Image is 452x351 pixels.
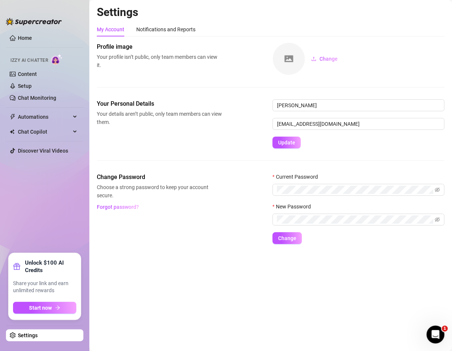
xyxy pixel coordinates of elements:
[18,95,56,101] a: Chat Monitoring
[55,305,60,310] span: arrow-right
[273,118,445,130] input: Enter new email
[97,110,222,126] span: Your details aren’t public, only team members can view them.
[435,217,440,222] span: eye-invisible
[273,99,445,111] input: Enter name
[305,53,344,65] button: Change
[13,280,76,294] span: Share your link and earn unlimited rewards
[10,114,16,120] span: thunderbolt
[277,216,433,224] input: New Password
[97,42,222,51] span: Profile image
[427,326,445,344] iframe: Intercom live chat
[97,53,222,69] span: Your profile isn’t public, only team members can view it.
[6,18,62,25] img: logo-BBDzfeDw.svg
[273,173,323,181] label: Current Password
[18,148,68,154] a: Discover Viral Videos
[136,25,195,33] div: Notifications and Reports
[13,263,20,270] span: gift
[97,201,139,213] button: Forgot password?
[18,126,71,138] span: Chat Copilot
[29,305,52,311] span: Start now
[273,43,305,75] img: square-placeholder.png
[97,5,445,19] h2: Settings
[97,99,222,108] span: Your Personal Details
[10,57,48,64] span: Izzy AI Chatter
[435,187,440,192] span: eye-invisible
[10,129,15,134] img: Chat Copilot
[273,202,316,211] label: New Password
[273,232,302,244] button: Change
[278,235,296,241] span: Change
[18,83,32,89] a: Setup
[25,259,76,274] strong: Unlock $100 AI Credits
[18,332,38,338] a: Settings
[442,326,448,332] span: 1
[273,137,301,149] button: Update
[97,204,139,210] span: Forgot password?
[18,35,32,41] a: Home
[97,25,124,33] div: My Account
[277,186,433,194] input: Current Password
[311,56,316,61] span: upload
[51,54,63,65] img: AI Chatter
[319,56,338,62] span: Change
[278,140,295,146] span: Update
[18,111,71,123] span: Automations
[18,71,37,77] a: Content
[97,173,222,182] span: Change Password
[97,183,222,200] span: Choose a strong password to keep your account secure.
[13,302,76,314] button: Start nowarrow-right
